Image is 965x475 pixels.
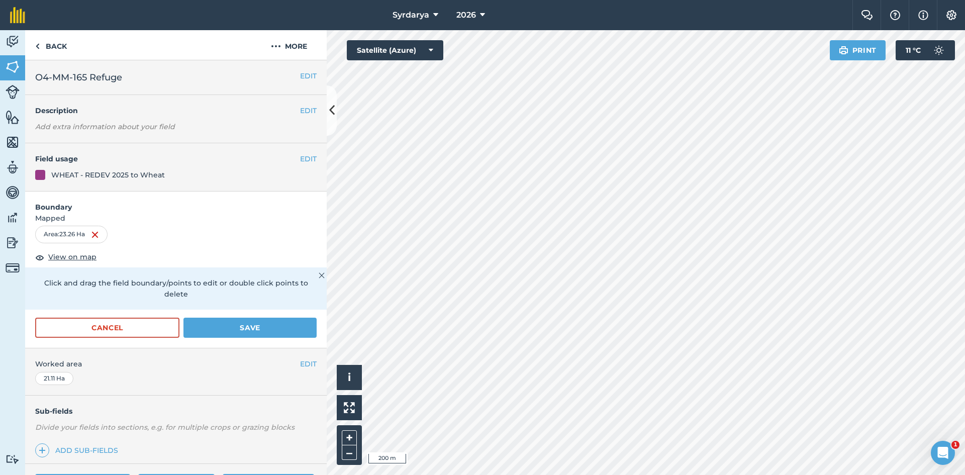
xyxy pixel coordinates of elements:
[889,10,901,20] img: A question mark icon
[300,358,317,369] button: EDIT
[6,110,20,125] img: svg+xml;base64,PHN2ZyB4bWxucz0iaHR0cDovL3d3dy53My5vcmcvMjAwMC9zdmciIHdpZHRoPSI1NiIgaGVpZ2h0PSI2MC...
[51,169,165,180] div: WHEAT - REDEV 2025 to Wheat
[25,30,77,60] a: Back
[931,441,955,465] iframe: Intercom live chat
[35,318,179,338] button: Cancel
[918,9,928,21] img: svg+xml;base64,PHN2ZyB4bWxucz0iaHR0cDovL3d3dy53My5vcmcvMjAwMC9zdmciIHdpZHRoPSIxNyIgaGVpZ2h0PSIxNy...
[830,40,886,60] button: Print
[6,135,20,150] img: svg+xml;base64,PHN2ZyB4bWxucz0iaHR0cDovL3d3dy53My5vcmcvMjAwMC9zdmciIHdpZHRoPSI1NiIgaGVpZ2h0PSI2MC...
[319,269,325,281] img: svg+xml;base64,PHN2ZyB4bWxucz0iaHR0cDovL3d3dy53My5vcmcvMjAwMC9zdmciIHdpZHRoPSIyMiIgaGVpZ2h0PSIzMC...
[6,210,20,225] img: svg+xml;base64,PD94bWwgdmVyc2lvbj0iMS4wIiBlbmNvZGluZz0idXRmLTgiPz4KPCEtLSBHZW5lcmF0b3I6IEFkb2JlIE...
[39,444,46,456] img: svg+xml;base64,PHN2ZyB4bWxucz0iaHR0cDovL3d3dy53My5vcmcvMjAwMC9zdmciIHdpZHRoPSIxNCIgaGVpZ2h0PSIyNC...
[861,10,873,20] img: Two speech bubbles overlapping with the left bubble in the forefront
[35,153,300,164] h4: Field usage
[35,372,73,385] div: 21.11 Ha
[10,7,25,23] img: fieldmargin Logo
[6,235,20,250] img: svg+xml;base64,PD94bWwgdmVyc2lvbj0iMS4wIiBlbmNvZGluZz0idXRmLTgiPz4KPCEtLSBHZW5lcmF0b3I6IEFkb2JlIE...
[300,70,317,81] button: EDIT
[35,251,96,263] button: View on map
[35,122,175,131] em: Add extra information about your field
[6,59,20,74] img: svg+xml;base64,PHN2ZyB4bWxucz0iaHR0cDovL3d3dy53My5vcmcvMjAwMC9zdmciIHdpZHRoPSI1NiIgaGVpZ2h0PSI2MC...
[35,251,44,263] img: svg+xml;base64,PHN2ZyB4bWxucz0iaHR0cDovL3d3dy53My5vcmcvMjAwMC9zdmciIHdpZHRoPSIxOCIgaGVpZ2h0PSIyNC...
[6,454,20,464] img: svg+xml;base64,PD94bWwgdmVyc2lvbj0iMS4wIiBlbmNvZGluZz0idXRmLTgiPz4KPCEtLSBHZW5lcmF0b3I6IEFkb2JlIE...
[929,40,949,60] img: svg+xml;base64,PD94bWwgdmVyc2lvbj0iMS4wIiBlbmNvZGluZz0idXRmLTgiPz4KPCEtLSBHZW5lcmF0b3I6IEFkb2JlIE...
[348,371,351,384] span: i
[35,105,317,116] h4: Description
[6,160,20,175] img: svg+xml;base64,PD94bWwgdmVyc2lvbj0iMS4wIiBlbmNvZGluZz0idXRmLTgiPz4KPCEtLSBHZW5lcmF0b3I6IEFkb2JlIE...
[48,251,96,262] span: View on map
[896,40,955,60] button: 11 °C
[839,44,848,56] img: svg+xml;base64,PHN2ZyB4bWxucz0iaHR0cDovL3d3dy53My5vcmcvMjAwMC9zdmciIHdpZHRoPSIxOSIgaGVpZ2h0PSIyNC...
[6,185,20,200] img: svg+xml;base64,PD94bWwgdmVyc2lvbj0iMS4wIiBlbmNvZGluZz0idXRmLTgiPz4KPCEtLSBHZW5lcmF0b3I6IEFkb2JlIE...
[25,406,327,417] h4: Sub-fields
[251,30,327,60] button: More
[25,213,327,224] span: Mapped
[342,445,357,460] button: –
[35,40,40,52] img: svg+xml;base64,PHN2ZyB4bWxucz0iaHR0cDovL3d3dy53My5vcmcvMjAwMC9zdmciIHdpZHRoPSI5IiBoZWlnaHQ9IjI0Ii...
[337,365,362,390] button: i
[25,192,327,213] h4: Boundary
[344,402,355,413] img: Four arrows, one pointing top left, one top right, one bottom right and the last bottom left
[906,40,921,60] span: 11 ° C
[6,261,20,275] img: svg+xml;base64,PD94bWwgdmVyc2lvbj0iMS4wIiBlbmNvZGluZz0idXRmLTgiPz4KPCEtLSBHZW5lcmF0b3I6IEFkb2JlIE...
[271,40,281,52] img: svg+xml;base64,PHN2ZyB4bWxucz0iaHR0cDovL3d3dy53My5vcmcvMjAwMC9zdmciIHdpZHRoPSIyMCIgaGVpZ2h0PSIyNC...
[456,9,476,21] span: 2026
[35,358,317,369] span: Worked area
[35,70,122,84] span: O4-MM-165 Refuge
[35,443,122,457] a: Add sub-fields
[91,229,99,241] img: svg+xml;base64,PHN2ZyB4bWxucz0iaHR0cDovL3d3dy53My5vcmcvMjAwMC9zdmciIHdpZHRoPSIxNiIgaGVpZ2h0PSIyNC...
[35,277,317,300] p: Click and drag the field boundary/points to edit or double click points to delete
[347,40,443,60] button: Satellite (Azure)
[35,423,295,432] em: Divide your fields into sections, e.g. for multiple crops or grazing blocks
[300,153,317,164] button: EDIT
[945,10,957,20] img: A cog icon
[6,34,20,49] img: svg+xml;base64,PD94bWwgdmVyc2lvbj0iMS4wIiBlbmNvZGluZz0idXRmLTgiPz4KPCEtLSBHZW5lcmF0b3I6IEFkb2JlIE...
[300,105,317,116] button: EDIT
[183,318,317,338] button: Save
[342,430,357,445] button: +
[393,9,429,21] span: Syrdarya
[35,226,108,243] div: Area : 23.26 Ha
[951,441,959,449] span: 1
[6,85,20,99] img: svg+xml;base64,PD94bWwgdmVyc2lvbj0iMS4wIiBlbmNvZGluZz0idXRmLTgiPz4KPCEtLSBHZW5lcmF0b3I6IEFkb2JlIE...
